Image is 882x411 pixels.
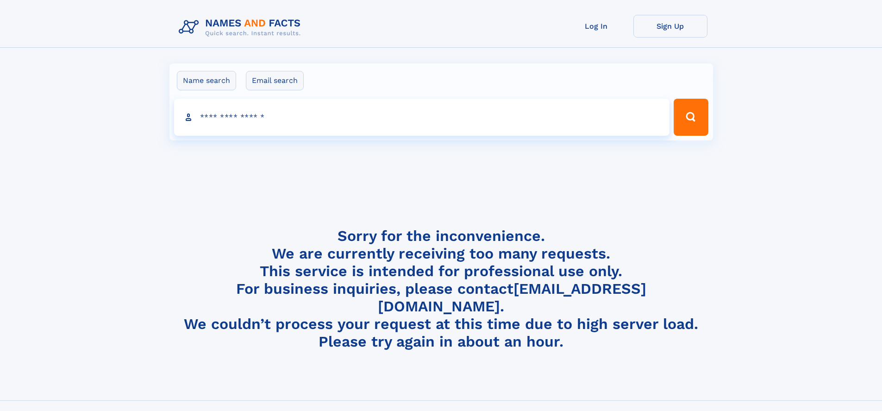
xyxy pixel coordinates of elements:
[378,280,646,315] a: [EMAIL_ADDRESS][DOMAIN_NAME]
[177,71,236,90] label: Name search
[175,15,308,40] img: Logo Names and Facts
[246,71,304,90] label: Email search
[559,15,633,38] a: Log In
[175,227,707,351] h4: Sorry for the inconvenience. We are currently receiving too many requests. This service is intend...
[674,99,708,136] button: Search Button
[174,99,670,136] input: search input
[633,15,707,38] a: Sign Up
